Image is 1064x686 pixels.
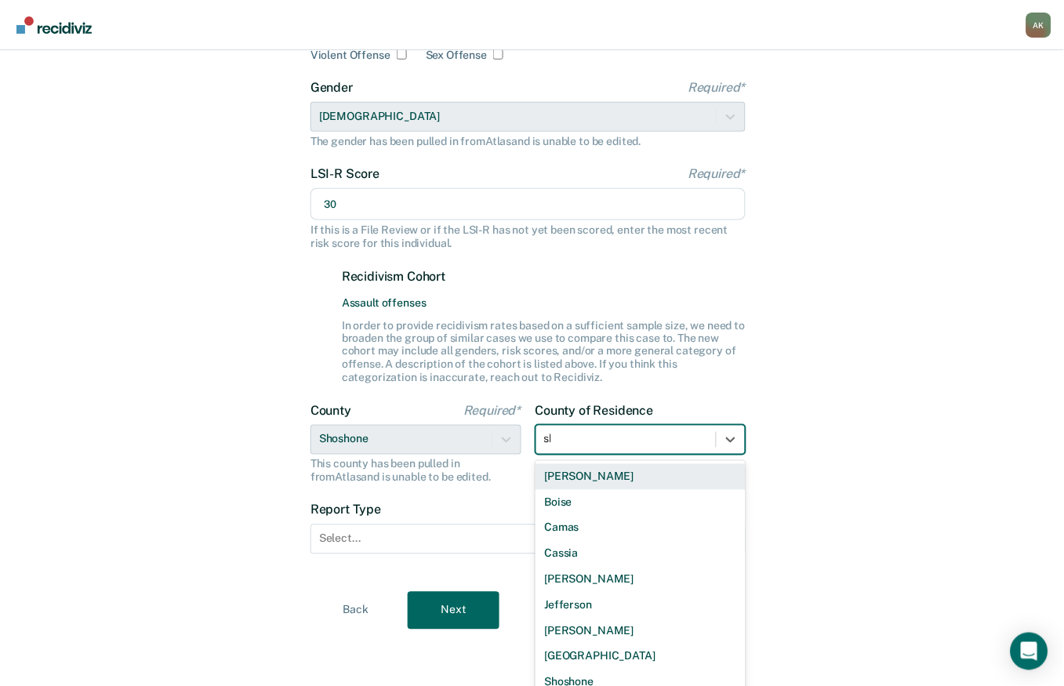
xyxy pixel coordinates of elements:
[1026,13,1051,38] div: A K
[310,80,746,95] label: Gender
[16,16,92,34] img: Recidiviz
[310,166,746,181] label: LSI-R Score
[310,135,746,148] div: The gender has been pulled in from Atlas and is unable to be edited.
[408,592,499,630] button: Next
[536,515,746,541] div: Camas
[342,269,746,284] label: Recidivism Cohort
[536,619,746,644] div: [PERSON_NAME]
[463,404,521,419] span: Required*
[310,404,521,419] label: County
[536,644,746,670] div: [GEOGRAPHIC_DATA]
[536,593,746,619] div: Jefferson
[310,223,746,250] div: If this is a File Review or if the LSI-R has not yet been scored, enter the most recent risk scor...
[1026,13,1051,38] button: Profile dropdown button
[426,49,487,62] label: Sex Offense
[342,319,746,385] div: In order to provide recidivism rates based on a sufficient sample size, we need to broaden the gr...
[310,49,390,62] label: Violent Offense
[342,296,746,310] span: Assault offenses
[310,592,401,630] button: Back
[688,166,746,181] span: Required*
[536,464,746,490] div: [PERSON_NAME]
[310,458,521,485] div: This county has been pulled in from Atlas and is unable to be edited.
[310,503,746,517] label: Report Type
[536,490,746,516] div: Boise
[536,567,746,593] div: [PERSON_NAME]
[688,80,746,95] span: Required*
[536,404,746,419] label: County of Residence
[1011,633,1048,670] div: Open Intercom Messenger
[536,541,746,567] div: Cassia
